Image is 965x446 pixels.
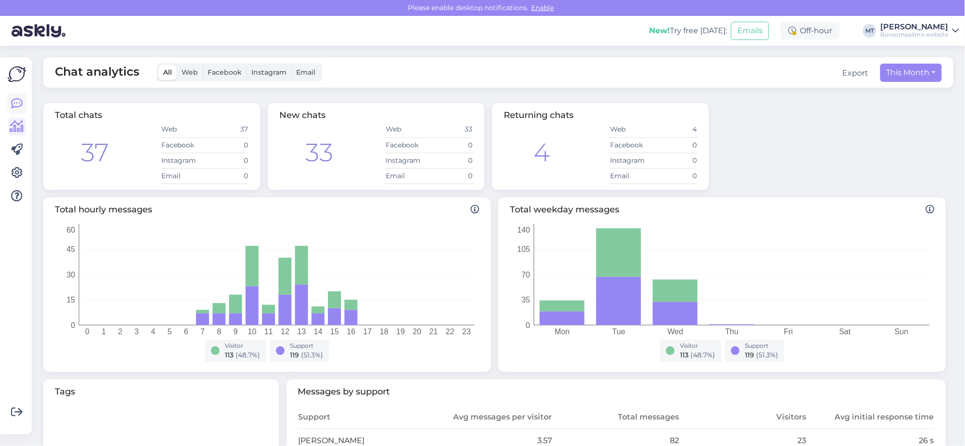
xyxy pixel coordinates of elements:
button: Export [843,67,869,79]
tspan: Mon [555,328,570,336]
tspan: 35 [522,296,530,304]
div: Büroomaailm's website [880,31,949,39]
td: 33 [429,122,473,137]
td: Email [161,168,205,184]
tspan: 4 [151,328,156,336]
button: Emails [731,22,769,40]
div: Visitor [680,341,716,350]
span: Web [182,68,198,77]
tspan: 30 [66,270,75,278]
span: Returning chats [504,110,574,120]
span: Total weekday messages [510,203,934,216]
tspan: 12 [281,328,289,336]
div: [PERSON_NAME] [880,23,949,31]
tspan: 21 [429,328,438,336]
div: 37 [81,134,109,171]
tspan: 8 [217,328,222,336]
td: 4 [653,122,697,137]
span: Total hourly messages [55,203,479,216]
td: 0 [653,137,697,153]
td: Instagram [385,153,429,168]
span: Email [296,68,315,77]
span: ( 48.7 %) [236,351,261,359]
td: Web [610,122,653,137]
tspan: 13 [297,328,306,336]
span: Tags [55,385,267,398]
tspan: 10 [248,328,257,336]
span: ( 48.7 %) [691,351,716,359]
th: Avg messages per visitor [425,406,552,429]
td: 0 [429,168,473,184]
tspan: 2 [118,328,122,336]
tspan: 3 [134,328,139,336]
span: 113 [680,351,689,359]
tspan: 22 [446,328,455,336]
span: Messages by support [298,385,935,398]
td: Instagram [161,153,205,168]
tspan: Tue [613,328,626,336]
tspan: 5 [168,328,172,336]
div: Support [290,341,324,350]
tspan: 60 [66,225,75,234]
span: ( 51.3 %) [756,351,779,359]
td: 0 [429,153,473,168]
td: 0 [205,168,248,184]
span: 113 [225,351,234,359]
td: Facebook [610,137,653,153]
td: Email [610,168,653,184]
tspan: 0 [526,321,530,329]
tspan: 70 [522,270,530,278]
span: Instagram [251,68,287,77]
div: 33 [305,134,333,171]
tspan: Fri [784,328,793,336]
span: New chats [279,110,326,120]
tspan: 140 [517,225,530,234]
td: 0 [653,153,697,168]
span: Facebook [208,68,242,77]
tspan: 15 [330,328,339,336]
div: MT [863,24,876,38]
tspan: 0 [85,328,90,336]
th: Visitors [679,406,807,429]
tspan: 45 [66,245,75,253]
div: 4 [534,134,550,171]
tspan: 105 [517,245,530,253]
td: Web [161,122,205,137]
tspan: Sat [839,328,851,336]
div: Off-hour [781,22,840,39]
tspan: 0 [71,321,75,329]
tspan: Wed [667,328,683,336]
span: Enable [529,3,557,12]
tspan: 15 [66,296,75,304]
td: Email [385,168,429,184]
td: Facebook [385,137,429,153]
tspan: 1 [102,328,106,336]
tspan: 19 [396,328,405,336]
tspan: 17 [363,328,372,336]
span: Chat analytics [55,63,139,82]
span: 119 [745,351,755,359]
td: 0 [653,168,697,184]
td: Instagram [610,153,653,168]
tspan: 14 [314,328,323,336]
span: ( 51.3 %) [301,351,324,359]
span: All [163,68,172,77]
td: 0 [429,137,473,153]
td: Facebook [161,137,205,153]
div: Try free [DATE]: [649,25,727,37]
div: Visitor [225,341,261,350]
th: Support [298,406,425,429]
a: [PERSON_NAME]Büroomaailm's website [880,23,959,39]
th: Total messages [552,406,679,429]
tspan: 11 [264,328,273,336]
tspan: Sun [895,328,908,336]
tspan: 18 [380,328,389,336]
tspan: 23 [462,328,471,336]
img: Askly Logo [8,65,26,83]
tspan: 9 [234,328,238,336]
tspan: Thu [725,328,739,336]
button: This Month [880,64,942,82]
tspan: 6 [184,328,188,336]
span: 119 [290,351,300,359]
